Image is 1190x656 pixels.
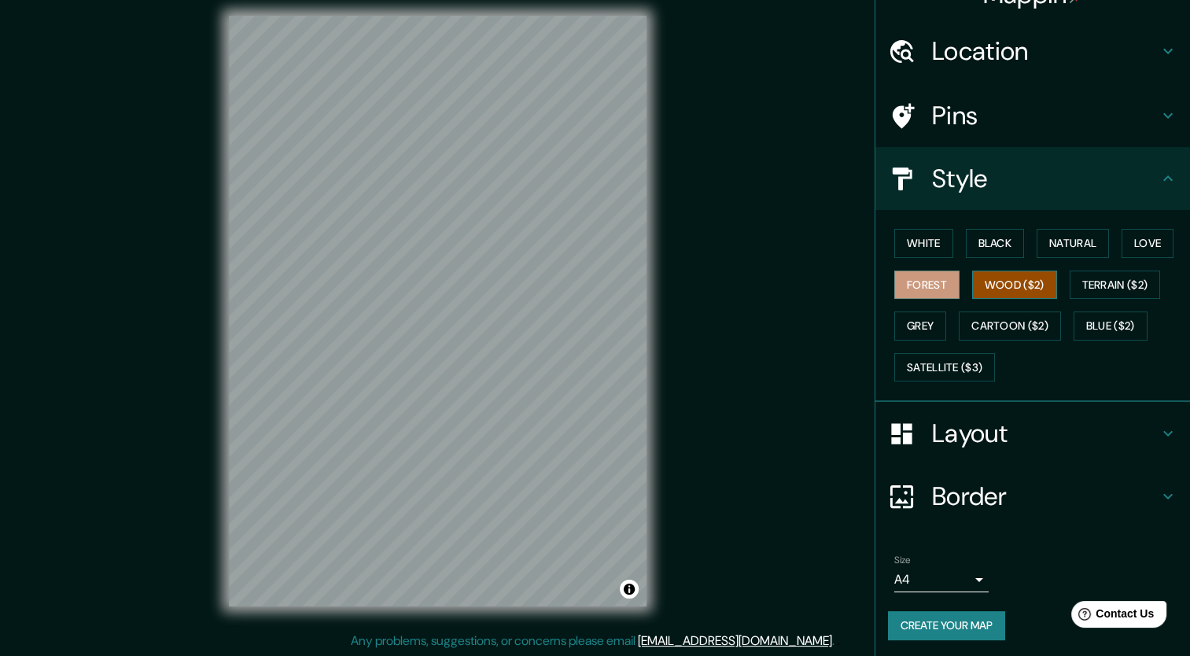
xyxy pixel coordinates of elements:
div: A4 [894,567,989,592]
h4: Location [932,35,1159,67]
button: Create your map [888,611,1005,640]
button: Love [1122,229,1173,258]
iframe: Help widget launcher [1050,595,1173,639]
a: [EMAIL_ADDRESS][DOMAIN_NAME] [638,632,832,649]
button: Black [966,229,1025,258]
canvas: Map [229,16,647,606]
button: Natural [1037,229,1109,258]
button: White [894,229,953,258]
button: Satellite ($3) [894,353,995,382]
div: Border [875,465,1190,528]
button: Terrain ($2) [1070,271,1161,300]
button: Cartoon ($2) [959,311,1061,341]
h4: Pins [932,100,1159,131]
h4: Border [932,481,1159,512]
div: Style [875,147,1190,210]
button: Forest [894,271,960,300]
button: Grey [894,311,946,341]
p: Any problems, suggestions, or concerns please email . [351,632,834,650]
div: Pins [875,84,1190,147]
label: Size [894,554,911,567]
h4: Style [932,163,1159,194]
button: Toggle attribution [620,580,639,599]
div: Layout [875,402,1190,465]
button: Blue ($2) [1074,311,1148,341]
h4: Layout [932,418,1159,449]
button: Wood ($2) [972,271,1057,300]
div: . [834,632,837,650]
div: . [837,632,840,650]
div: Location [875,20,1190,83]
